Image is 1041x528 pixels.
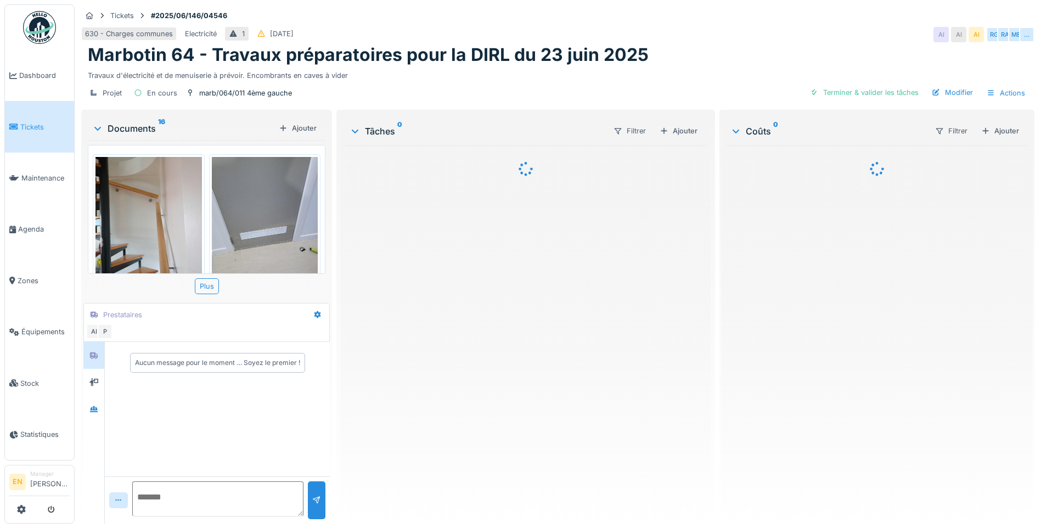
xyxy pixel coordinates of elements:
a: Équipements [5,306,74,357]
div: RG [986,27,1001,42]
span: Statistiques [20,429,70,440]
a: Zones [5,255,74,306]
div: P [97,324,112,339]
div: En cours [147,88,177,98]
img: k6iv9spho82nkhb3l96ssx49adw4 [95,157,202,299]
div: Coûts [730,125,926,138]
span: Tickets [20,122,70,132]
img: 44bzdz7dlg2u2q9jkc6ng8kbnpxb [212,157,318,299]
div: Filtrer [609,123,651,139]
div: ME [1008,27,1023,42]
sup: 16 [158,122,165,135]
div: Tickets [110,10,134,21]
div: AI [933,27,949,42]
div: RA [997,27,1012,42]
div: Manager [30,470,70,478]
strong: #2025/06/146/04546 [147,10,232,21]
a: Dashboard [5,50,74,101]
div: Ajouter [274,121,321,136]
a: Stock [5,357,74,408]
div: Ajouter [655,123,702,138]
sup: 0 [773,125,778,138]
span: Dashboard [19,70,70,81]
div: Prestataires [103,310,142,320]
div: Aucun message pour le moment … Soyez le premier ! [135,358,300,368]
a: Tickets [5,101,74,152]
span: Zones [18,276,70,286]
div: 630 - Charges communes [85,29,173,39]
div: Terminer & valider les tâches [806,85,923,100]
div: Travaux d'électricité et de menuiserie à prévoir. Encombrants en caves à vider [88,66,1028,81]
div: Projet [103,88,122,98]
a: EN Manager[PERSON_NAME] [9,470,70,496]
div: Modifier [927,85,977,100]
span: Stock [20,378,70,389]
li: [PERSON_NAME] [30,470,70,493]
div: 1 [242,29,245,39]
div: [DATE] [270,29,294,39]
img: Badge_color-CXgf-gQk.svg [23,11,56,44]
div: AI [969,27,984,42]
h1: Marbotin 64 - Travaux préparatoires pour la DIRL du 23 juin 2025 [88,44,649,65]
a: Agenda [5,204,74,255]
div: Documents [92,122,274,135]
div: Actions [982,85,1030,101]
div: Ajouter [977,123,1023,138]
div: … [1019,27,1034,42]
a: Statistiques [5,409,74,460]
li: EN [9,474,26,490]
div: marb/064/011 4ème gauche [199,88,292,98]
sup: 0 [397,125,402,138]
div: AI [86,324,102,339]
span: Équipements [21,327,70,337]
span: Maintenance [21,173,70,183]
div: Electricité [185,29,217,39]
div: Plus [195,278,219,294]
div: Filtrer [930,123,972,139]
div: Tâches [350,125,604,138]
a: Maintenance [5,153,74,204]
span: Agenda [18,224,70,234]
div: AI [951,27,966,42]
